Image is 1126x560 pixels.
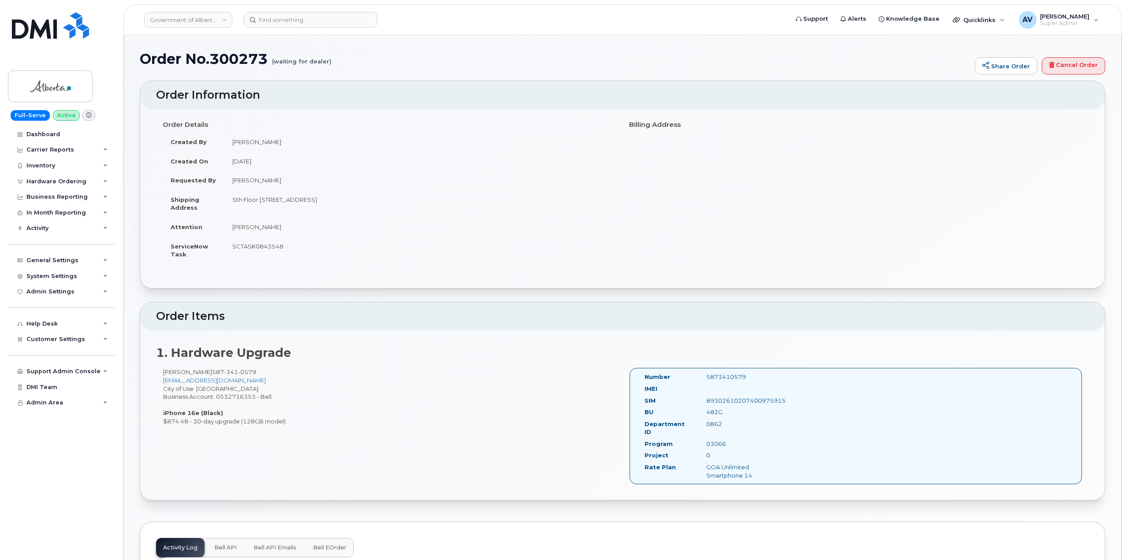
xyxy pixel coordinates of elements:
a: Share Order [975,57,1037,75]
strong: Created By [171,138,207,145]
strong: 1. Hardware Upgrade [156,345,291,360]
strong: iPhone 16e (Black) [163,409,223,416]
strong: Created On [171,158,208,165]
div: 482G [700,408,786,416]
a: Cancel Order [1042,57,1105,75]
label: Number [645,373,670,381]
h2: Order Information [156,89,1089,101]
span: 0579 [238,368,256,375]
label: Rate Plan [645,463,676,471]
strong: Attention [171,223,202,230]
td: [PERSON_NAME] [224,171,616,190]
label: BU [645,408,653,416]
strong: ServiceNow Task [171,243,208,258]
span: 587 [212,368,256,375]
div: 0862 [700,420,786,428]
span: Bell eOrder [313,544,347,551]
label: Department ID [645,420,693,436]
div: 03066 [700,440,786,448]
td: [PERSON_NAME] [224,217,616,237]
a: [EMAIL_ADDRESS][DOMAIN_NAME] [163,377,266,384]
td: [PERSON_NAME] [224,132,616,152]
td: SCTASK0843548 [224,237,616,264]
strong: Requested By [171,177,216,184]
div: 89302610207400975915 [700,397,786,405]
div: [PERSON_NAME] City of Use: [GEOGRAPHIC_DATA] Business Account: 0532716353 - Bell $874.48 - 30-day... [156,368,623,425]
label: IMEI [645,385,657,393]
strong: Shipping Address [171,196,199,211]
span: Bell API [214,544,237,551]
span: Bell API Emails [254,544,296,551]
label: SIM [645,397,656,405]
div: GOA Unlimited Smartphone 14 [700,463,786,479]
h4: Order Details [163,121,616,129]
label: Program [645,440,673,448]
small: (waiting for dealer) [272,51,332,65]
h4: Billing Address [629,121,1082,129]
div: 0 [700,451,786,460]
div: 5873410579 [700,373,786,381]
h1: Order No.300273 [140,51,970,67]
span: 341 [224,368,238,375]
td: [DATE] [224,152,616,171]
td: 5th Floor [STREET_ADDRESS] [224,190,616,217]
label: Project [645,451,668,460]
h2: Order Items [156,310,1089,323]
